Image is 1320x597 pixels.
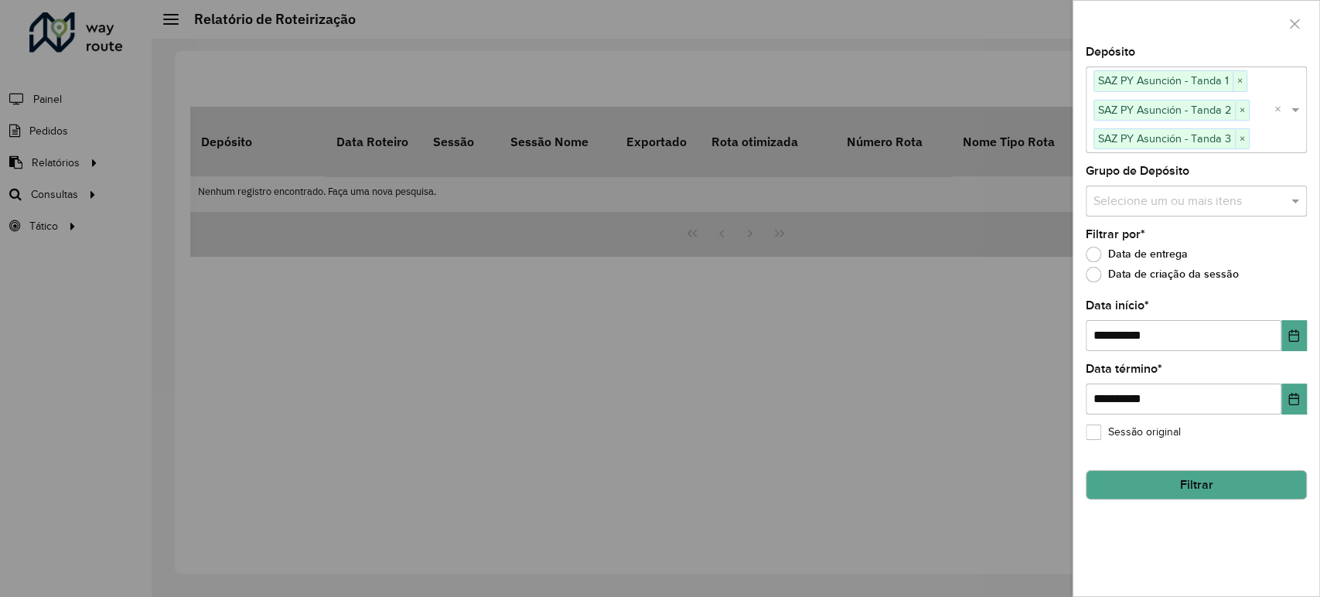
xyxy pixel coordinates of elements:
[1086,360,1162,378] label: Data término
[1086,162,1189,180] label: Grupo de Depósito
[1274,101,1288,119] span: Clear all
[1086,267,1239,282] label: Data de criação da sessão
[1086,296,1149,315] label: Data início
[1233,72,1247,90] span: ×
[1086,424,1181,440] label: Sessão original
[1094,101,1235,119] span: SAZ PY Asunción - Tanda 2
[1281,384,1307,414] button: Choose Date
[1235,101,1249,120] span: ×
[1094,71,1233,90] span: SAZ PY Asunción - Tanda 1
[1235,130,1249,148] span: ×
[1094,129,1235,148] span: SAZ PY Asunción - Tanda 3
[1086,225,1145,244] label: Filtrar por
[1281,320,1307,351] button: Choose Date
[1086,470,1307,500] button: Filtrar
[1086,247,1188,262] label: Data de entrega
[1086,43,1135,61] label: Depósito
